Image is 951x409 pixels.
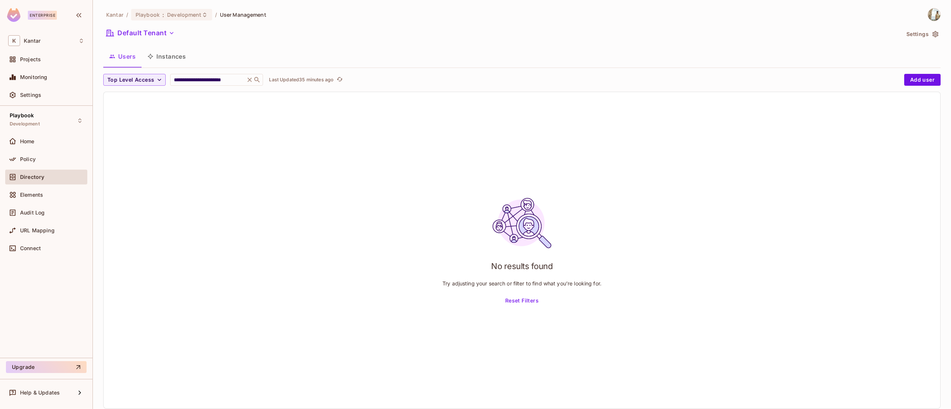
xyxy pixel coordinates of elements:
[20,92,41,98] span: Settings
[20,138,35,144] span: Home
[928,9,940,21] img: Spoorthy D Gopalagowda
[162,12,165,18] span: :
[167,11,201,18] span: Development
[215,11,217,18] li: /
[10,121,40,127] span: Development
[491,261,553,272] h1: No results found
[28,11,57,20] div: Enterprise
[103,27,178,39] button: Default Tenant
[337,76,343,84] span: refresh
[20,192,43,198] span: Elements
[20,210,45,216] span: Audit Log
[20,56,41,62] span: Projects
[20,156,36,162] span: Policy
[20,174,44,180] span: Directory
[6,361,87,373] button: Upgrade
[442,280,601,287] p: Try adjusting your search or filter to find what you’re looking for.
[126,11,128,18] li: /
[10,112,34,118] span: Playbook
[20,228,55,233] span: URL Mapping
[904,74,941,86] button: Add user
[107,75,154,85] span: Top Level Access
[103,47,142,66] button: Users
[106,11,123,18] span: the active workspace
[136,11,159,18] span: Playbook
[142,47,192,66] button: Instances
[334,75,344,84] span: Click to refresh data
[24,38,40,44] span: Workspace: Kantar
[269,77,334,83] p: Last Updated 35 minutes ago
[220,11,266,18] span: User Management
[903,28,941,40] button: Settings
[103,74,166,86] button: Top Level Access
[20,74,48,80] span: Monitoring
[7,8,20,22] img: SReyMgAAAABJRU5ErkJggg==
[335,75,344,84] button: refresh
[502,295,542,307] button: Reset Filters
[20,245,41,251] span: Connect
[20,390,60,396] span: Help & Updates
[8,35,20,46] span: K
